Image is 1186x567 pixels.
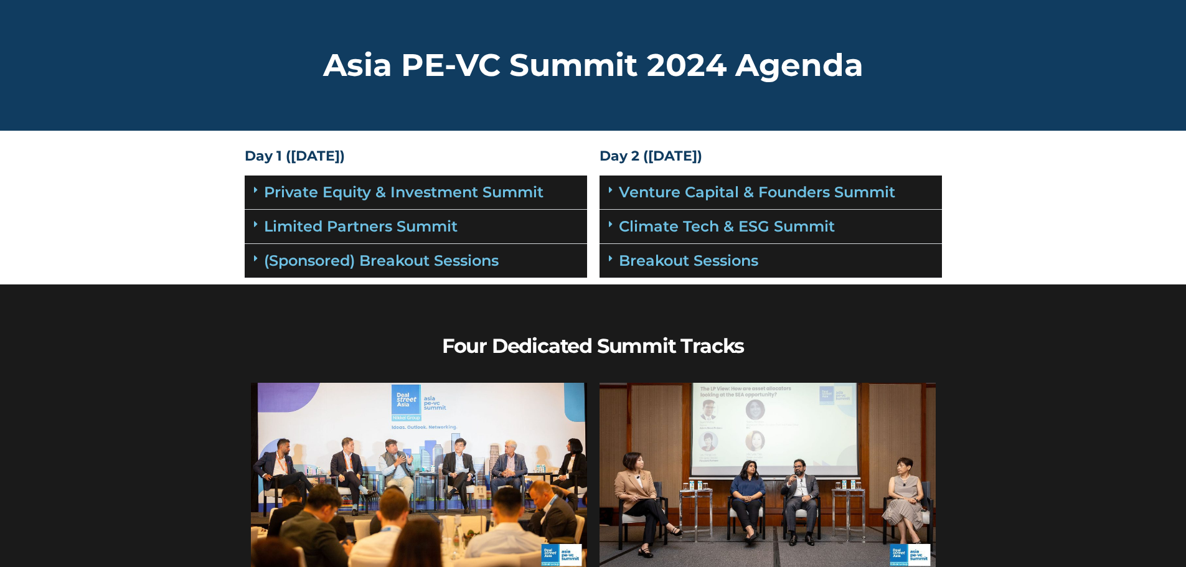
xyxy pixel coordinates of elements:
h4: Day 1 ([DATE]) [245,149,587,163]
a: (Sponsored) Breakout Sessions [264,251,499,269]
a: Limited Partners Summit [264,217,458,235]
a: Private Equity & Investment Summit [264,183,544,201]
b: Four Dedicated Summit Tracks [442,334,744,358]
a: Breakout Sessions [619,251,758,269]
h2: Asia PE-VC Summit 2024 Agenda [245,50,942,81]
a: Venture Capital & Founders​ Summit [619,183,895,201]
a: Climate Tech & ESG Summit [619,217,835,235]
h4: Day 2 ([DATE]) [600,149,942,163]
